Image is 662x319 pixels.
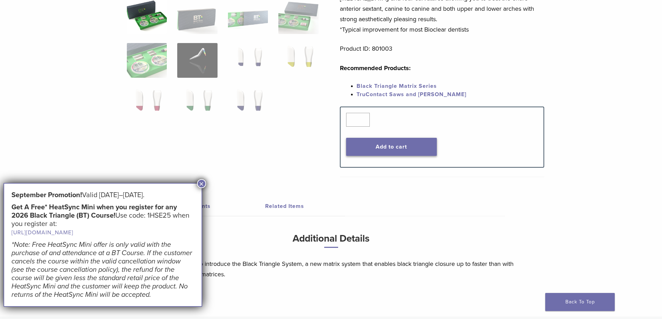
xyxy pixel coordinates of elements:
[197,179,206,188] button: Close
[265,196,345,216] a: Related Items
[228,87,268,121] img: Black Triangle (BT) Kit - Image 11
[185,196,265,216] a: Contents
[357,91,466,98] a: TruContact Saws and [PERSON_NAME]
[278,43,318,78] img: Black Triangle (BT) Kit - Image 8
[177,87,217,121] img: Black Triangle (BT) Kit - Image 10
[11,203,194,237] h5: Use code: 1HSE25 when you register at:
[545,293,615,311] a: Back To Top
[11,229,73,236] a: [URL][DOMAIN_NAME]
[127,87,167,121] img: Black Triangle (BT) Kit - Image 9
[11,203,177,220] strong: Get A Free* HeatSync Mini when you register for any 2026 Black Triangle (BT) Course!
[127,43,167,78] img: Black Triangle (BT) Kit - Image 5
[357,83,437,90] a: Black Triangle Matrix Series
[145,230,517,253] h3: Additional Details
[145,259,517,279] p: Bioclear is pleased to introduce the Black Triangle System, a new matrix system that enables blac...
[346,138,437,156] button: Add to cart
[11,191,194,199] h5: Valid [DATE]–[DATE].
[11,241,192,299] em: *Note: Free HeatSync Mini offer is only valid with the purchase of and attendance at a BT Course....
[340,64,411,72] strong: Recommended Products:
[340,43,544,54] p: Product ID: 801003
[11,191,82,199] strong: September Promotion!
[177,43,217,78] img: Black Triangle (BT) Kit - Image 6
[228,43,268,78] img: Black Triangle (BT) Kit - Image 7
